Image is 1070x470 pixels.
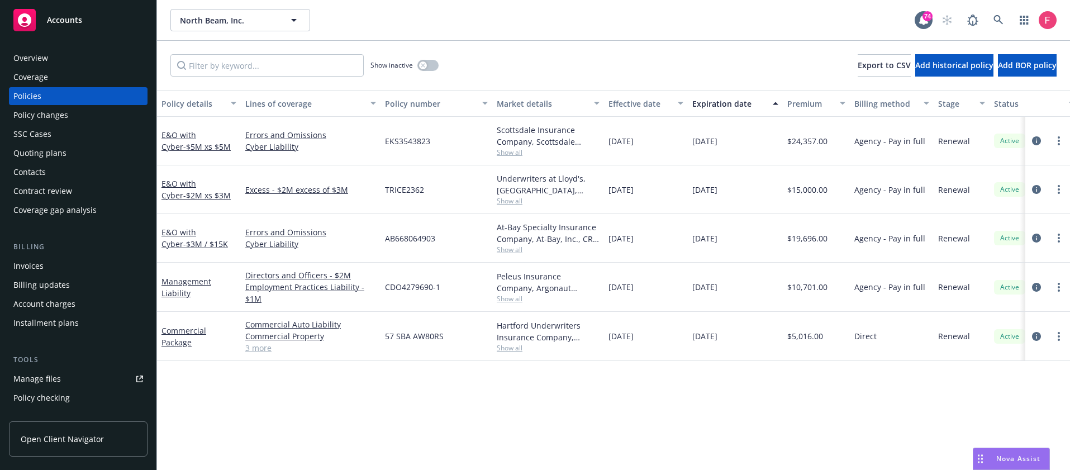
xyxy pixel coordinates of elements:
a: 3 more [245,342,376,354]
button: Export to CSV [858,54,911,77]
a: Employment Practices Liability - $1M [245,281,376,305]
a: more [1052,330,1066,343]
span: Agency - Pay in full [854,281,925,293]
span: Agency - Pay in full [854,184,925,196]
span: Agency - Pay in full [854,232,925,244]
button: Add historical policy [915,54,993,77]
span: - $3M / $15K [183,239,228,249]
div: Policy changes [13,106,68,124]
div: Tools [9,354,148,365]
span: Active [998,184,1021,194]
span: AB668064903 [385,232,435,244]
div: At-Bay Specialty Insurance Company, At-Bay, Inc., CRC Group [497,221,600,245]
a: Contacts [9,163,148,181]
a: Commercial Auto Liability [245,319,376,330]
a: Overview [9,49,148,67]
div: Drag to move [973,448,987,469]
div: Premium [787,98,833,110]
span: [DATE] [608,184,634,196]
span: $15,000.00 [787,184,828,196]
span: [DATE] [608,281,634,293]
span: Renewal [938,184,970,196]
span: Show all [497,294,600,303]
span: Show all [497,343,600,353]
span: Active [998,331,1021,341]
span: $24,357.00 [787,135,828,147]
span: Show all [497,148,600,157]
a: circleInformation [1030,183,1043,196]
div: Lines of coverage [245,98,364,110]
div: Invoices [13,257,44,275]
span: [DATE] [692,232,717,244]
span: 57 SBA AW80RS [385,330,444,342]
span: CDO4279690-1 [385,281,440,293]
span: Active [998,233,1021,243]
div: 74 [922,11,933,21]
div: Policy checking [13,389,70,407]
div: Billing [9,241,148,253]
span: Active [998,282,1021,292]
span: Active [998,136,1021,146]
a: Cyber Liability [245,238,376,250]
span: Agency - Pay in full [854,135,925,147]
span: Open Client Navigator [21,433,104,445]
a: more [1052,231,1066,245]
button: Add BOR policy [998,54,1057,77]
a: Installment plans [9,314,148,332]
span: Renewal [938,135,970,147]
a: more [1052,281,1066,294]
div: Billing updates [13,276,70,294]
div: Billing method [854,98,917,110]
div: Quoting plans [13,144,66,162]
button: Policy details [157,90,241,117]
button: Effective date [604,90,688,117]
a: Policy checking [9,389,148,407]
span: Show all [497,245,600,254]
div: Manage exposures [13,408,84,426]
a: Directors and Officers - $2M [245,269,376,281]
span: Renewal [938,281,970,293]
span: Direct [854,330,877,342]
a: Commercial Property [245,330,376,342]
a: Switch app [1013,9,1035,31]
a: Policies [9,87,148,105]
div: Account charges [13,295,75,313]
span: TRICE2362 [385,184,424,196]
span: [DATE] [692,281,717,293]
span: Export to CSV [858,60,911,70]
div: Contacts [13,163,46,181]
a: Errors and Omissions [245,129,376,141]
button: Billing method [850,90,934,117]
div: SSC Cases [13,125,51,143]
input: Filter by keyword... [170,54,364,77]
div: Coverage gap analysis [13,201,97,219]
a: Search [987,9,1010,31]
a: Invoices [9,257,148,275]
a: Start snowing [936,9,958,31]
div: Policies [13,87,41,105]
a: E&O with Cyber [161,130,231,152]
a: circleInformation [1030,330,1043,343]
a: E&O with Cyber [161,227,228,249]
button: Premium [783,90,850,117]
button: Lines of coverage [241,90,381,117]
a: Errors and Omissions [245,226,376,238]
span: [DATE] [608,135,634,147]
div: Stage [938,98,973,110]
button: Stage [934,90,990,117]
div: Manage files [13,370,61,388]
a: circleInformation [1030,134,1043,148]
span: $10,701.00 [787,281,828,293]
a: Contract review [9,182,148,200]
a: more [1052,134,1066,148]
a: Coverage [9,68,148,86]
div: Coverage [13,68,48,86]
span: Manage exposures [9,408,148,426]
span: Accounts [47,16,82,25]
a: Manage files [9,370,148,388]
a: SSC Cases [9,125,148,143]
span: Add historical policy [915,60,993,70]
div: Status [994,98,1062,110]
div: Market details [497,98,587,110]
span: [DATE] [608,232,634,244]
